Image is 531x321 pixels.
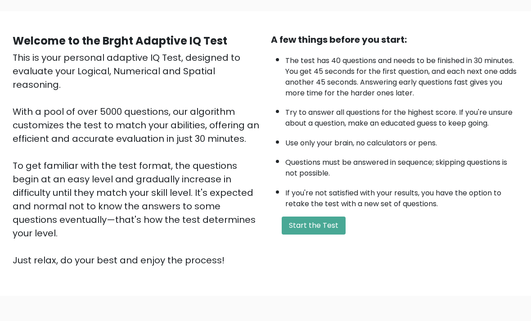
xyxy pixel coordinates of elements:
li: Use only your brain, no calculators or pens. [285,133,518,149]
li: Try to answer all questions for the highest score. If you're unsure about a question, make an edu... [285,103,518,129]
div: A few things before you start: [271,33,518,46]
li: The test has 40 questions and needs to be finished in 30 minutes. You get 45 seconds for the firs... [285,51,518,99]
li: If you're not satisfied with your results, you have the option to retake the test with a new set ... [285,183,518,209]
button: Start the Test [282,217,346,235]
b: Welcome to the Brght Adaptive IQ Test [13,33,227,48]
div: This is your personal adaptive IQ Test, designed to evaluate your Logical, Numerical and Spatial ... [13,51,260,267]
li: Questions must be answered in sequence; skipping questions is not possible. [285,153,518,179]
